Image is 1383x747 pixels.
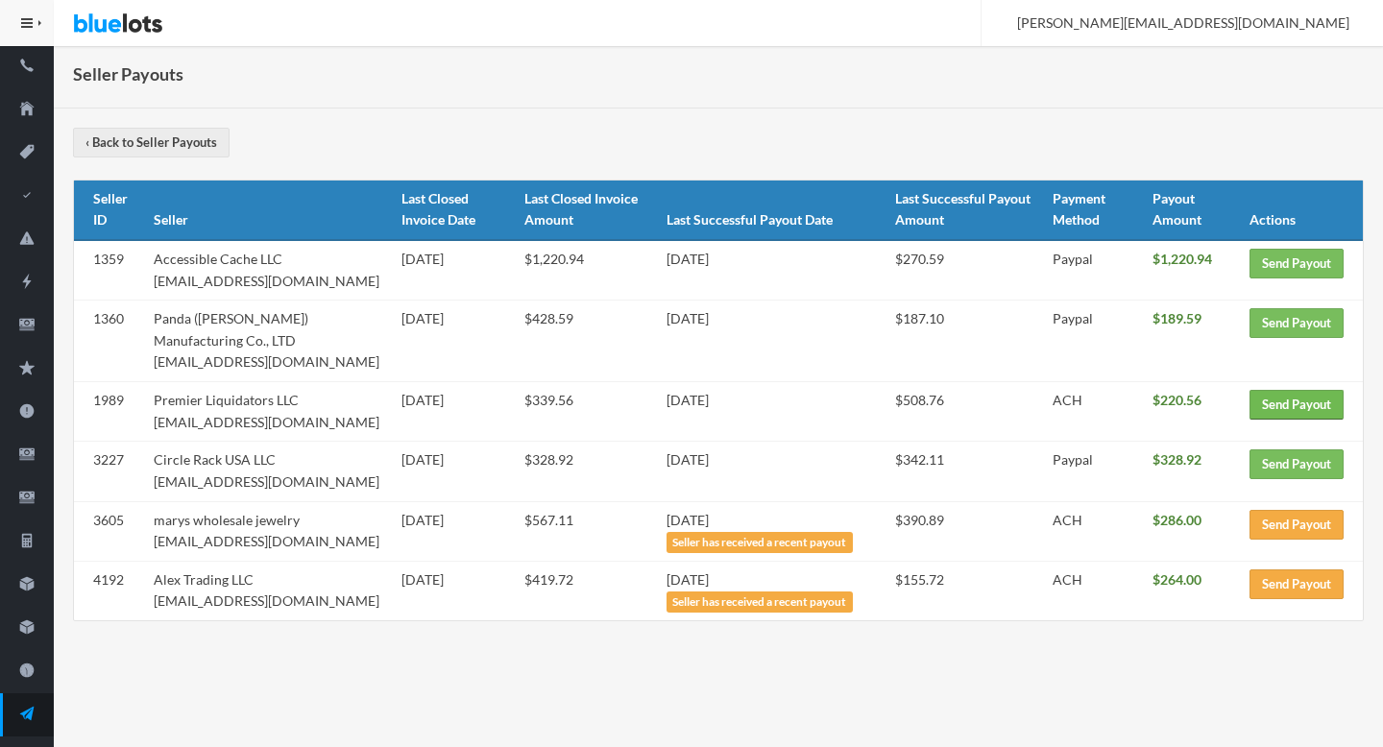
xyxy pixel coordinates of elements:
[394,382,517,442] td: [DATE]
[73,60,183,88] h1: Seller Payouts
[659,501,887,561] td: [DATE]
[1045,240,1145,301] td: Paypal
[517,301,659,382] td: $428.59
[1152,310,1201,326] b: $189.59
[1152,392,1201,408] b: $220.56
[659,301,887,382] td: [DATE]
[1250,569,1344,599] a: Send Payout
[659,181,887,240] th: Last Successful Payout Date
[887,382,1045,442] td: $508.76
[394,561,517,620] td: [DATE]
[74,442,146,501] td: 3227
[1250,249,1344,278] a: Send Payout
[74,561,146,620] td: 4192
[394,240,517,301] td: [DATE]
[74,382,146,442] td: 1989
[1242,181,1363,240] th: Actions
[659,561,887,620] td: [DATE]
[1045,442,1145,501] td: Paypal
[1250,308,1344,338] a: Send Payout
[394,301,517,382] td: [DATE]
[517,181,659,240] th: Last Closed Invoice Amount
[1152,251,1212,267] b: $1,220.94
[887,501,1045,561] td: $390.89
[1152,512,1201,528] b: $286.00
[1152,571,1201,588] b: $264.00
[659,382,887,442] td: [DATE]
[667,591,853,613] div: Seller has received a recent payout
[146,561,394,620] td: Alex Trading LLC [EMAIL_ADDRESS][DOMAIN_NAME]
[146,442,394,501] td: Circle Rack USA LLC [EMAIL_ADDRESS][DOMAIN_NAME]
[146,501,394,561] td: marys wholesale jewelry [EMAIL_ADDRESS][DOMAIN_NAME]
[659,240,887,301] td: [DATE]
[1045,181,1145,240] th: Payment Method
[517,501,659,561] td: $567.11
[74,301,146,382] td: 1360
[146,181,394,240] th: Seller
[887,240,1045,301] td: $270.59
[1045,301,1145,382] td: Paypal
[74,240,146,301] td: 1359
[146,382,394,442] td: Premier Liquidators LLC [EMAIL_ADDRESS][DOMAIN_NAME]
[394,442,517,501] td: [DATE]
[1145,181,1242,240] th: Payout Amount
[887,181,1045,240] th: Last Successful Payout Amount
[1045,561,1145,620] td: ACH
[394,501,517,561] td: [DATE]
[517,382,659,442] td: $339.56
[1152,451,1201,468] b: $328.92
[146,301,394,382] td: Panda ([PERSON_NAME]) Manufacturing Co., LTD [EMAIL_ADDRESS][DOMAIN_NAME]
[1045,382,1145,442] td: ACH
[1250,390,1344,420] a: Send Payout
[887,442,1045,501] td: $342.11
[517,442,659,501] td: $328.92
[1045,501,1145,561] td: ACH
[1250,510,1344,540] a: Send Payout
[517,240,659,301] td: $1,220.94
[887,301,1045,382] td: $187.10
[996,14,1349,31] span: [PERSON_NAME][EMAIL_ADDRESS][DOMAIN_NAME]
[517,561,659,620] td: $419.72
[146,240,394,301] td: Accessible Cache LLC [EMAIL_ADDRESS][DOMAIN_NAME]
[1250,449,1344,479] a: Send Payout
[394,181,517,240] th: Last Closed Invoice Date
[887,561,1045,620] td: $155.72
[73,128,230,157] a: ‹ Back to Seller Payouts
[74,501,146,561] td: 3605
[659,442,887,501] td: [DATE]
[667,532,853,553] div: Seller has received a recent payout
[74,181,146,240] th: Seller ID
